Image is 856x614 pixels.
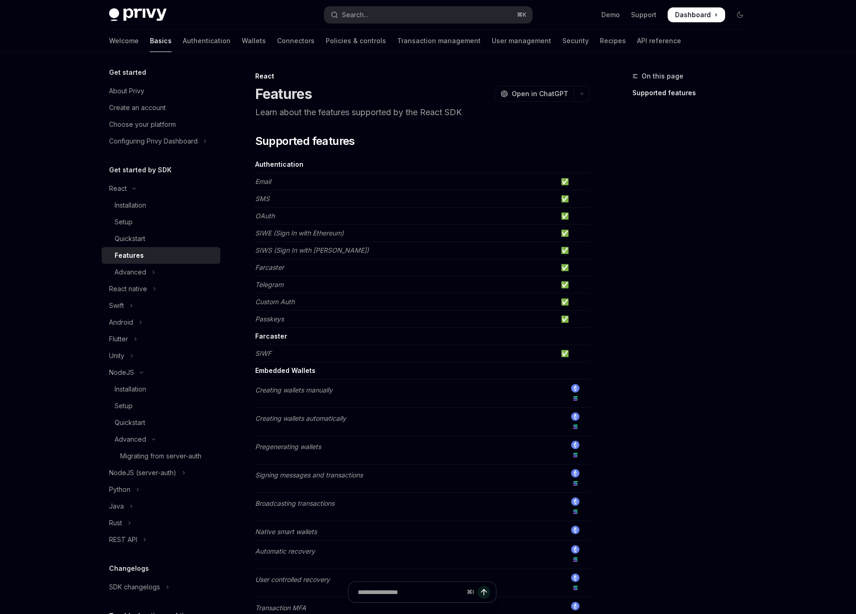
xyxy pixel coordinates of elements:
[600,30,626,52] a: Recipes
[557,208,590,225] td: ✅
[255,443,321,451] em: Pregenerating wallets
[242,30,266,52] a: Wallets
[115,233,145,244] div: Quickstart
[255,106,590,119] p: Learn about the features supported by the React SDK
[255,575,330,583] em: User controlled recovery
[102,281,220,297] button: Toggle React native section
[102,99,220,116] a: Create an account
[109,300,124,311] div: Swift
[571,469,579,477] img: ethereum.png
[358,582,463,602] input: Ask a question...
[571,451,579,459] img: solana.png
[571,394,579,403] img: solana.png
[601,10,620,20] a: Demo
[102,180,220,197] button: Toggle React section
[571,479,579,488] img: solana.png
[495,86,574,102] button: Open in ChatGPT
[255,471,363,479] em: Signing messages and transactions
[477,586,490,599] button: Send message
[571,497,579,506] img: ethereum.png
[397,30,481,52] a: Transaction management
[102,297,220,314] button: Toggle Swift section
[102,247,220,264] a: Features
[255,349,271,357] em: SIWF
[326,30,386,52] a: Policies & controls
[109,119,176,130] div: Choose your platform
[109,136,198,147] div: Configuring Privy Dashboard
[102,347,220,364] button: Toggle Unity section
[109,563,149,574] h5: Changelogs
[102,464,220,481] button: Toggle NodeJS (server-auth) section
[255,499,335,507] em: Broadcasting transactions
[571,423,579,431] img: solana.png
[675,10,711,20] span: Dashboard
[115,250,144,261] div: Features
[109,283,147,294] div: React native
[109,484,130,495] div: Python
[109,183,127,194] div: React
[102,133,220,150] button: Toggle Configuring Privy Dashboard section
[102,414,220,431] a: Quickstart
[557,173,590,190] td: ✅
[557,294,590,311] td: ✅
[109,350,124,361] div: Unity
[109,8,167,21] img: dark logo
[342,9,368,20] div: Search...
[255,195,270,202] em: SMS
[631,10,656,20] a: Support
[557,276,590,294] td: ✅
[668,7,725,22] a: Dashboard
[109,317,133,328] div: Android
[492,30,551,52] a: User management
[512,89,568,98] span: Open in ChatGPT
[255,366,315,374] strong: Embedded Wallets
[557,242,590,259] td: ✅
[562,30,589,52] a: Security
[102,331,220,347] button: Toggle Flutter section
[150,30,172,52] a: Basics
[109,85,144,97] div: About Privy
[115,216,133,228] div: Setup
[115,417,145,428] div: Quickstart
[115,384,146,395] div: Installation
[517,11,527,19] span: ⌘ K
[255,229,344,237] em: SIWE (Sign In with Ethereum)
[255,332,287,340] strong: Farcaster
[255,177,271,185] em: Email
[571,574,579,582] img: ethereum.png
[102,579,220,595] button: Toggle SDK changelogs section
[571,508,579,516] img: solana.png
[571,545,579,554] img: ethereum.png
[255,547,315,555] em: Automatic recovery
[255,85,312,102] h1: Features
[102,364,220,381] button: Toggle NodeJS section
[102,381,220,398] a: Installation
[115,200,146,211] div: Installation
[733,7,747,22] button: Toggle dark mode
[324,7,532,23] button: Open search
[102,214,220,230] a: Setup
[557,259,590,276] td: ✅
[571,526,579,534] img: ethereum.png
[109,367,134,378] div: NodeJS
[102,398,220,414] a: Setup
[102,498,220,515] button: Toggle Java section
[102,116,220,133] a: Choose your platform
[102,431,220,448] button: Toggle Advanced section
[632,85,755,100] a: Supported features
[255,263,284,271] em: Farcaster
[115,400,133,412] div: Setup
[255,298,295,306] em: Custom Auth
[557,311,590,328] td: ✅
[109,467,176,478] div: NodeJS (server-auth)
[109,581,160,593] div: SDK changelogs
[115,267,146,278] div: Advanced
[255,281,283,288] em: Telegram
[637,30,681,52] a: API reference
[557,225,590,242] td: ✅
[571,384,579,392] img: ethereum.png
[255,72,590,81] div: React
[557,345,590,362] td: ✅
[109,333,128,345] div: Flutter
[557,190,590,208] td: ✅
